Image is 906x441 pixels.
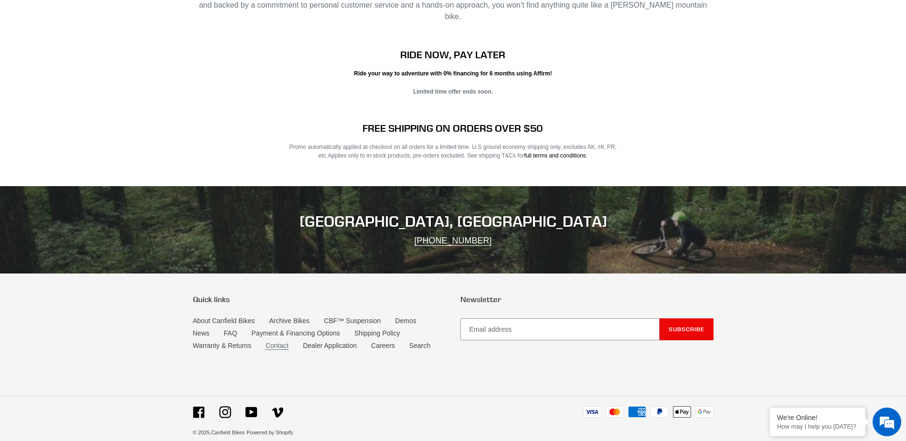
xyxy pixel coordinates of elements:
a: Payment & Financing Options [252,329,340,337]
p: Promo automatically applied at checkout on all orders for a limited time. U.S ground economy ship... [282,143,624,160]
small: © 2025, [193,430,245,435]
a: [PHONE_NUMBER] [415,236,492,246]
h2: [GEOGRAPHIC_DATA], [GEOGRAPHIC_DATA] [193,212,714,231]
a: Dealer Application [303,342,357,349]
div: Navigation go back [11,52,25,67]
strong: Limited time offer ends soon. [413,88,493,95]
h2: RIDE NOW, PAY LATER [282,49,624,61]
p: Quick links [193,295,446,304]
a: Powered by Shopify [246,430,293,435]
input: Email address [460,318,660,340]
a: FAQ [224,329,237,337]
a: Demos [395,317,416,325]
span: We're online! [55,120,132,217]
div: Minimize live chat window [157,5,180,28]
div: We're Online! [777,414,858,421]
span: Subscribe [669,325,704,333]
a: Archive Bikes [269,317,309,325]
a: full terms and conditions [524,152,586,159]
a: News [193,329,210,337]
a: Shipping Policy [354,329,400,337]
a: Canfield Bikes [211,430,245,435]
a: Warranty & Returns [193,342,251,349]
p: How may I help you today? [777,423,858,430]
img: d_696896380_company_1647369064580_696896380 [31,48,54,72]
a: Search [409,342,430,349]
button: Subscribe [660,318,714,340]
p: Newsletter [460,295,714,304]
h2: FREE SHIPPING ON ORDERS OVER $50 [282,122,624,134]
strong: Ride your way to adventure with 0% financing for 6 months using Affirm! [354,70,552,77]
div: Chat with us now [64,53,175,66]
textarea: Type your message and hit 'Enter' [5,261,182,294]
a: About Canfield Bikes [193,317,255,325]
a: Careers [371,342,395,349]
a: CBF™ Suspension [324,317,381,325]
a: Contact [266,342,288,350]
